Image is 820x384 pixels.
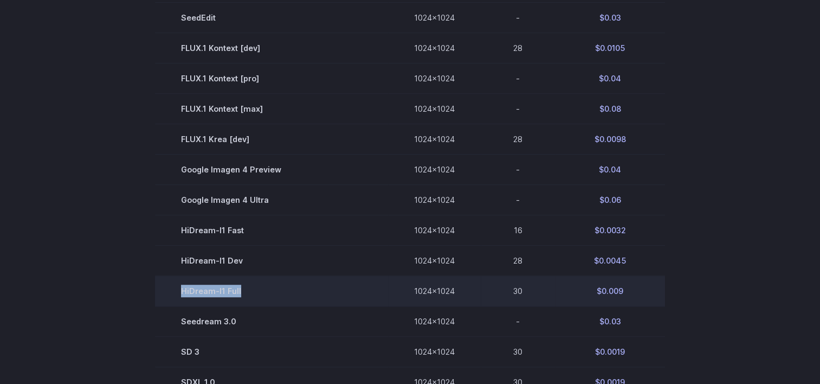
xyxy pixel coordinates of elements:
td: 30 [481,276,555,306]
td: - [481,154,555,184]
td: SeedEdit [155,2,388,33]
td: - [481,306,555,337]
td: $0.08 [555,93,665,124]
td: 1024x1024 [388,337,481,367]
td: - [481,63,555,93]
td: HiDream-I1 Fast [155,215,388,245]
td: $0.03 [555,2,665,33]
td: 28 [481,33,555,63]
td: 16 [481,215,555,245]
td: Seedream 3.0 [155,306,388,337]
td: 28 [481,124,555,154]
td: $0.0032 [555,215,665,245]
td: SD 3 [155,337,388,367]
td: 1024x1024 [388,33,481,63]
td: $0.03 [555,306,665,337]
td: - [481,2,555,33]
td: 1024x1024 [388,306,481,337]
td: 1024x1024 [388,276,481,306]
td: 1024x1024 [388,184,481,215]
td: FLUX.1 Kontext [max] [155,93,388,124]
td: - [481,184,555,215]
td: $0.0019 [555,337,665,367]
td: $0.0105 [555,33,665,63]
td: $0.0098 [555,124,665,154]
td: HiDream-I1 Dev [155,246,388,276]
td: 1024x1024 [388,246,481,276]
td: $0.04 [555,154,665,184]
td: 30 [481,337,555,367]
td: 1024x1024 [388,93,481,124]
td: - [481,93,555,124]
td: $0.06 [555,184,665,215]
td: 1024x1024 [388,2,481,33]
td: FLUX.1 Krea [dev] [155,124,388,154]
td: 28 [481,246,555,276]
td: 1024x1024 [388,215,481,245]
td: Google Imagen 4 Ultra [155,184,388,215]
td: $0.0045 [555,246,665,276]
td: 1024x1024 [388,154,481,184]
td: FLUX.1 Kontext [pro] [155,63,388,93]
td: HiDream-I1 Full [155,276,388,306]
td: Google Imagen 4 Preview [155,154,388,184]
td: FLUX.1 Kontext [dev] [155,33,388,63]
td: $0.009 [555,276,665,306]
td: 1024x1024 [388,63,481,93]
td: $0.04 [555,63,665,93]
td: 1024x1024 [388,124,481,154]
